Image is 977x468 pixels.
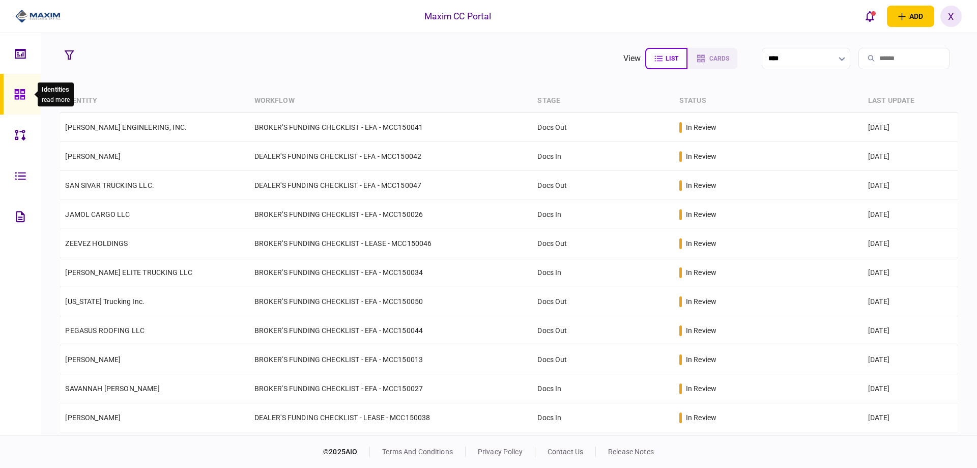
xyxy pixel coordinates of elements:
td: BROKER'S FUNDING CHECKLIST - EFA - MCC150041 [249,113,533,142]
div: Identities [42,85,70,95]
div: in review [686,122,716,132]
td: Docs Out [532,287,674,316]
div: in review [686,412,716,423]
img: client company logo [15,9,61,24]
div: Maxim CC Portal [424,10,492,23]
td: Docs Out [532,171,674,200]
a: privacy policy [478,448,523,456]
td: [DATE] [863,374,958,403]
td: Docs In [532,142,674,171]
td: [DATE] [863,142,958,171]
button: open adding identity options [887,6,934,27]
div: in review [686,151,716,161]
div: in review [686,209,716,219]
td: DEALER'S FUNDING CHECKLIST - EFA - MCC150030 [249,432,533,461]
a: contact us [548,448,583,456]
div: in review [686,267,716,278]
th: identity [60,89,249,113]
td: DEALER'S FUNDING CHECKLIST - EFA - MCC150042 [249,142,533,171]
a: SAN SIVAR TRUCKING LLC. [65,181,154,189]
td: Docs In [532,403,674,432]
td: [DATE] [863,200,958,229]
div: in review [686,296,716,307]
td: Docs In [532,258,674,287]
div: in review [686,325,716,336]
a: terms and conditions [382,448,453,456]
td: BROKER'S FUNDING CHECKLIST - LEASE - MCC150046 [249,229,533,258]
a: JAMOL CARGO LLC [65,210,130,218]
th: stage [532,89,674,113]
div: © 2025 AIO [323,447,370,457]
td: BROKER'S FUNDING CHECKLIST - EFA - MCC150027 [249,374,533,403]
td: [DATE] [863,316,958,345]
a: release notes [608,448,654,456]
td: [DATE] [863,171,958,200]
td: BROKER'S FUNDING CHECKLIST - EFA - MCC150034 [249,258,533,287]
button: read more [42,96,70,103]
td: BROKER'S FUNDING CHECKLIST - EFA - MCC150013 [249,345,533,374]
td: Docs In [532,432,674,461]
span: list [666,55,678,62]
td: Docs Out [532,345,674,374]
td: BROKER'S FUNDING CHECKLIST - EFA - MCC150026 [249,200,533,229]
th: last update [863,89,958,113]
button: cards [687,48,737,69]
td: BROKER'S FUNDING CHECKLIST - EFA - MCC150050 [249,287,533,316]
td: Docs Out [532,229,674,258]
td: [DATE] [863,403,958,432]
div: in review [686,383,716,394]
a: PEGASUS ROOFING LLC [65,326,145,335]
td: Docs Out [532,113,674,142]
td: Docs In [532,200,674,229]
td: [DATE] [863,345,958,374]
a: [US_STATE] Trucking Inc. [65,297,145,306]
a: [PERSON_NAME] [65,414,121,422]
div: in review [686,180,716,190]
button: list [645,48,687,69]
a: SAVANNAH [PERSON_NAME] [65,384,159,393]
span: cards [709,55,729,62]
td: DEALER'S FUNDING CHECKLIST - EFA - MCC150047 [249,171,533,200]
div: view [623,52,641,65]
a: [PERSON_NAME] [65,355,121,364]
td: [DATE] [863,258,958,287]
td: Docs Out [532,316,674,345]
a: [PERSON_NAME] ELITE TRUCKING LLC [65,268,192,277]
th: status [674,89,863,113]
td: [DATE] [863,287,958,316]
button: open notifications list [859,6,881,27]
div: in review [686,354,716,365]
button: X [940,6,962,27]
td: [DATE] [863,432,958,461]
a: ZEEVEZ HOLDINGS [65,239,128,247]
th: workflow [249,89,533,113]
td: DEALER'S FUNDING CHECKLIST - LEASE - MCC150038 [249,403,533,432]
td: BROKER'S FUNDING CHECKLIST - EFA - MCC150044 [249,316,533,345]
div: in review [686,238,716,249]
a: [PERSON_NAME] [65,152,121,160]
td: Docs In [532,374,674,403]
td: [DATE] [863,229,958,258]
td: [DATE] [863,113,958,142]
a: [PERSON_NAME] ENGINEERING, INC. [65,123,187,131]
